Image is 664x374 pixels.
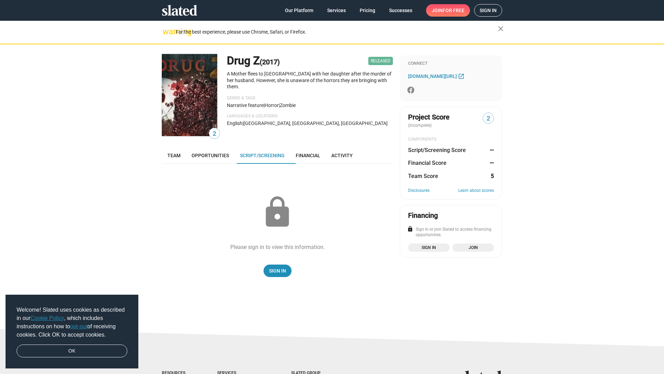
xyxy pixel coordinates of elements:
[30,315,64,321] a: Cookie Policy
[354,4,381,17] a: Pricing
[322,4,351,17] a: Services
[326,147,358,164] a: Activity
[408,188,430,194] a: Disclosures
[280,103,296,108] span: zombie
[331,153,353,158] span: Activity
[163,27,171,36] mat-icon: warning
[487,172,494,180] dd: 5
[408,227,494,238] div: Sign in or join Slated to access financing opportunities.
[234,147,290,164] a: Script/Screening
[426,4,470,17] a: Joinfor free
[389,4,412,17] span: Successes
[407,226,413,232] mat-icon: lock
[483,114,494,123] span: 2
[458,188,494,194] a: Learn about scores
[260,195,295,230] mat-icon: lock
[408,72,466,80] a: [DOMAIN_NAME][URL]
[497,25,505,33] mat-icon: close
[279,103,280,108] span: |
[360,4,375,17] span: Pricing
[408,159,446,167] dt: Financial Score
[17,345,127,358] a: dismiss cookie message
[408,137,494,142] div: COMPONENTS
[408,73,457,79] span: [DOMAIN_NAME][URL]
[384,4,418,17] a: Successes
[186,147,234,164] a: Opportunities
[227,103,264,108] span: Narrative feature
[443,4,464,17] span: for free
[408,172,438,180] dt: Team Score
[227,71,393,90] p: A Mother flees to [GEOGRAPHIC_DATA] with her daughter after the murder of her husband. However, s...
[264,103,265,108] span: |
[452,243,494,252] a: Join
[408,123,433,128] span: (incomplete)
[290,147,326,164] a: Financial
[70,323,87,329] a: opt-out
[432,4,464,17] span: Join
[242,121,243,126] span: |
[209,129,220,139] span: 2
[458,73,464,79] mat-icon: open_in_new
[227,121,242,126] span: English
[6,295,138,369] div: cookieconsent
[176,27,498,37] div: For the best experience, please use Chrome, Safari, or Firefox.
[296,153,320,158] span: Financial
[412,244,445,251] span: Sign in
[408,146,466,154] dt: Script/Screening Score
[240,153,285,158] span: Script/Screening
[487,146,494,154] dd: —
[327,4,346,17] span: Services
[167,153,181,158] span: Team
[480,5,497,16] span: Sign in
[285,4,313,17] span: Our Platform
[279,4,319,17] a: Our Platform
[368,57,393,65] span: Released
[408,61,494,66] div: Connect
[227,114,393,119] p: Languages & Locations
[487,159,494,167] dd: —
[408,113,450,122] span: Project Score
[243,121,388,126] span: [GEOGRAPHIC_DATA], [GEOGRAPHIC_DATA], [GEOGRAPHIC_DATA]
[408,211,438,220] div: Financing
[230,243,325,251] div: Please sign in to view this information.
[162,147,186,164] a: Team
[162,54,217,136] img: Drug Z
[474,4,502,17] a: Sign in
[265,103,279,108] span: Horror
[408,243,450,252] a: Sign in
[192,153,229,158] span: Opportunities
[264,265,292,277] a: Sign In
[227,96,393,101] p: Genre & Tags
[17,306,127,339] span: Welcome! Slated uses cookies as described in our , which includes instructions on how to of recei...
[456,244,490,251] span: Join
[227,53,280,68] h1: Drug Z
[269,265,286,277] span: Sign In
[260,58,280,66] span: (2017)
